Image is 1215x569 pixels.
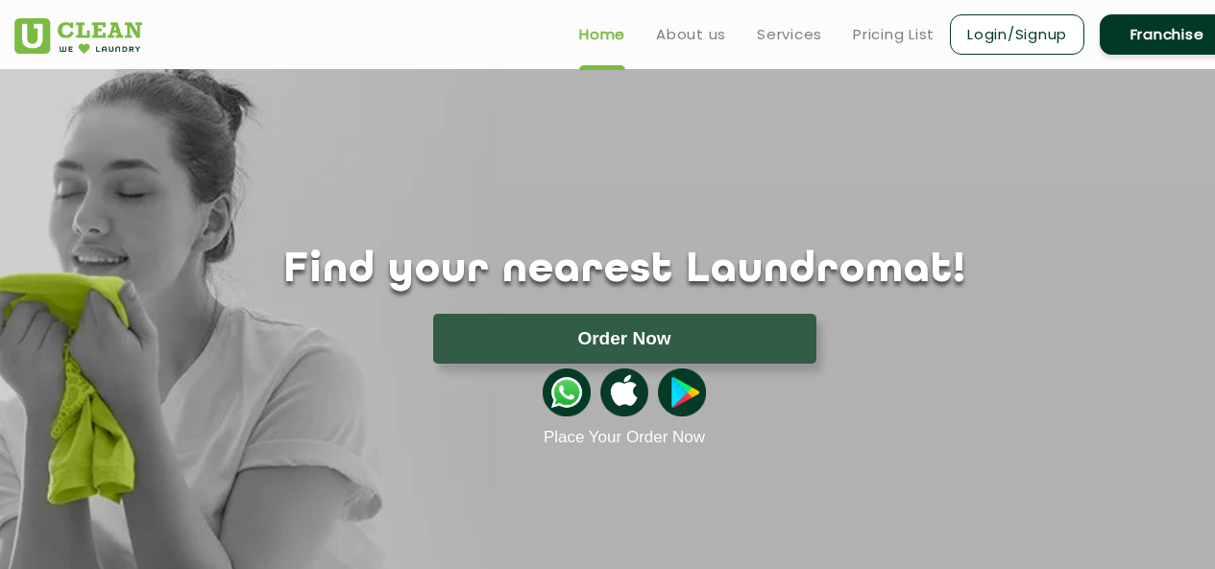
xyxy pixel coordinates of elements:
a: Pricing List [853,23,935,46]
a: Home [579,23,625,46]
button: Order Now [433,314,816,364]
img: UClean Laundry and Dry Cleaning [14,18,142,54]
img: playstoreicon.png [658,368,706,416]
img: apple-icon.png [600,368,648,416]
a: Login/Signup [950,14,1084,55]
a: About us [656,23,726,46]
a: Place Your Order Now [544,428,705,447]
a: Services [757,23,822,46]
img: whatsappicon.png [543,368,591,416]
